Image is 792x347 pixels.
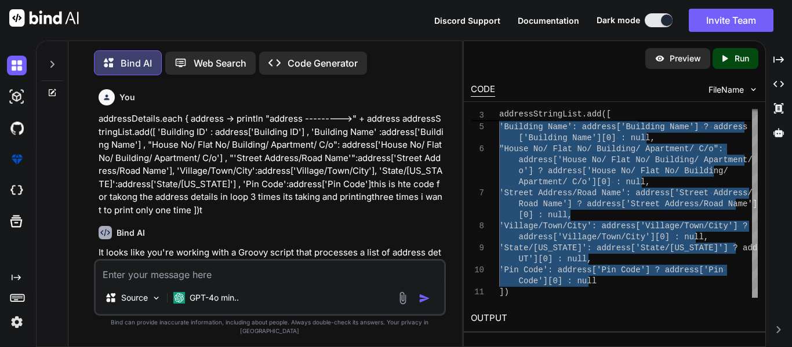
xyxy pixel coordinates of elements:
img: cloudideIcon [7,181,27,200]
div: 6 [471,144,484,155]
div: 9 [471,243,484,254]
button: Documentation [518,14,579,27]
span: 'Building Name': address['Building Name'] ? ad [499,122,723,132]
div: 8 [471,221,484,232]
span: Discord Support [434,16,500,25]
span: FileName [709,84,744,96]
img: githubDark [7,118,27,138]
p: Bind AI [121,56,152,70]
h2: OUTPUT [464,305,765,332]
span: UT'][0] : null, [519,254,592,264]
span: ['Building Name'][0] : null, [519,133,655,143]
span: 'Village/Town/City': address['Village/Town/Cit [499,221,723,231]
span: address['Village/Town/City'][0] : null, [519,232,709,242]
p: addressDetails.each { address -> println "address --------->" + address addressStringList.add([ '... [99,112,444,217]
img: premium [7,149,27,169]
h6: Bind AI [117,227,145,239]
p: Preview [670,53,701,64]
span: Documentation [518,16,579,25]
h6: You [119,92,135,103]
span: ]) [499,287,509,297]
img: darkChat [7,56,27,75]
span: Road Name'] ? address['Street Address/Road Name'] [519,199,758,209]
button: Invite Team [689,9,773,32]
img: chevron down [749,85,758,94]
img: darkAi-studio [7,87,27,107]
p: Bind can provide inaccurate information, including about people. Always double-check its answers.... [94,318,446,335]
p: It looks like you're working with a Groovy script that processes a list of address details and ad... [99,246,444,298]
span: "House No/ Flat No/ Building/ Apartment/ C/o": [499,144,723,154]
img: attachment [396,291,409,305]
p: Web Search [194,56,246,70]
span: dress [723,122,747,132]
span: 'Street Address/Road Name': address['Street Ad [499,188,723,198]
p: GPT-4o min.. [190,292,239,304]
span: Code'][0] : null [519,276,597,286]
span: Apartment/ C/o'][0] : null, [519,177,651,187]
span: Dark mode [597,14,640,26]
div: CODE [471,83,495,97]
img: icon [419,293,430,304]
img: Bind AI [9,9,79,27]
span: dress/ [723,188,752,198]
div: 10 [471,265,484,276]
div: 11 [471,287,484,298]
span: [0] : null, [519,210,572,220]
p: Code Generator [288,56,358,70]
span: y'] ? [723,221,747,231]
img: settings [7,312,27,332]
span: ['Building ID'][0] : null, [519,111,645,120]
div: 7 [471,188,484,199]
p: Source [121,292,148,304]
img: GPT-4o mini [173,292,185,304]
span: address['House No/ Flat No/ Building/ Apartment/ C [519,155,762,165]
span: 3 [471,110,484,121]
p: Run [735,53,749,64]
img: preview [655,53,665,64]
span: 'Pin Code': address['Pin Code'] ? address['Pin [499,265,723,275]
button: Discord Support [434,14,500,27]
div: 5 [471,122,484,133]
span: addressStringList.add([ [499,109,611,119]
img: Pick Models [151,293,161,303]
span: o'] ? address['House No/ Flat No/ Building/ [519,166,728,176]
